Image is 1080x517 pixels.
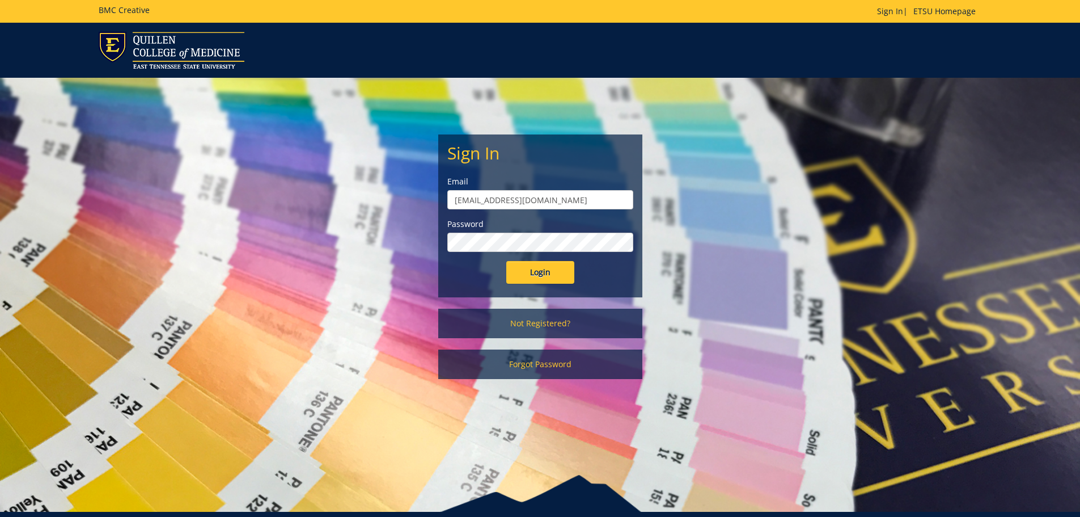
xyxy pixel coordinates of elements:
img: ETSU logo [99,32,244,69]
a: Forgot Password [438,350,642,379]
a: Not Registered? [438,309,642,338]
a: Sign In [877,6,903,16]
h2: Sign In [447,144,633,162]
h5: BMC Creative [99,6,150,14]
label: Password [447,218,633,230]
p: | [877,6,981,17]
label: Email [447,176,633,187]
input: Login [506,261,574,284]
a: ETSU Homepage [908,6,981,16]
